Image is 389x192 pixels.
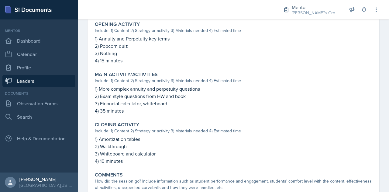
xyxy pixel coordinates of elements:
a: Observation Forms [2,97,75,110]
p: 2) Walkthrough [95,143,372,150]
label: Closing Activity [95,122,139,128]
div: [PERSON_NAME] [19,176,73,182]
a: Dashboard [2,35,75,47]
div: Include: 1) Content 2) Strategy or activity 3) Materials needed 4) Estimated time [95,128,372,134]
div: Help & Documentation [2,132,75,145]
a: Search [2,111,75,123]
div: Include: 1) Content 2) Strategy or activity 3) Materials needed 4) Estimated time [95,27,372,34]
p: 1) Amortization tables [95,135,372,143]
p: 3) Whiteboard and calculator [95,150,372,157]
div: Documents [2,91,75,96]
div: Mentor [2,28,75,33]
div: Include: 1) Content 2) Strategy or activity 3) Materials needed 4) Estimated time [95,78,372,84]
label: Opening Activity [95,21,140,27]
p: 4) 10 minutes [95,157,372,165]
p: 1) More complex annuity and perpetuity questions [95,85,372,93]
div: [GEOGRAPHIC_DATA][US_STATE] in [GEOGRAPHIC_DATA] [19,182,73,188]
a: Calendar [2,48,75,60]
p: 1) Annuity and Perpetuity key terms [95,35,372,42]
label: Main Activity/Activities [95,72,158,78]
p: 2) Popcorn quiz [95,42,372,50]
p: 4) 15 minutes [95,57,372,64]
div: [PERSON_NAME]'s Groups / Fall 2025 [292,10,340,16]
p: 4) 35 minutes [95,107,372,114]
p: 3) Financial calculator, whiteboard [95,100,372,107]
a: Profile [2,61,75,74]
label: Comments [95,172,123,178]
p: 2) Exam-style questions from HW and book [95,93,372,100]
div: Mentor [292,4,340,11]
a: Leaders [2,75,75,87]
p: 3) Nothing [95,50,372,57]
div: How did the session go? Include information such as student performance and engagement, students'... [95,178,372,191]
